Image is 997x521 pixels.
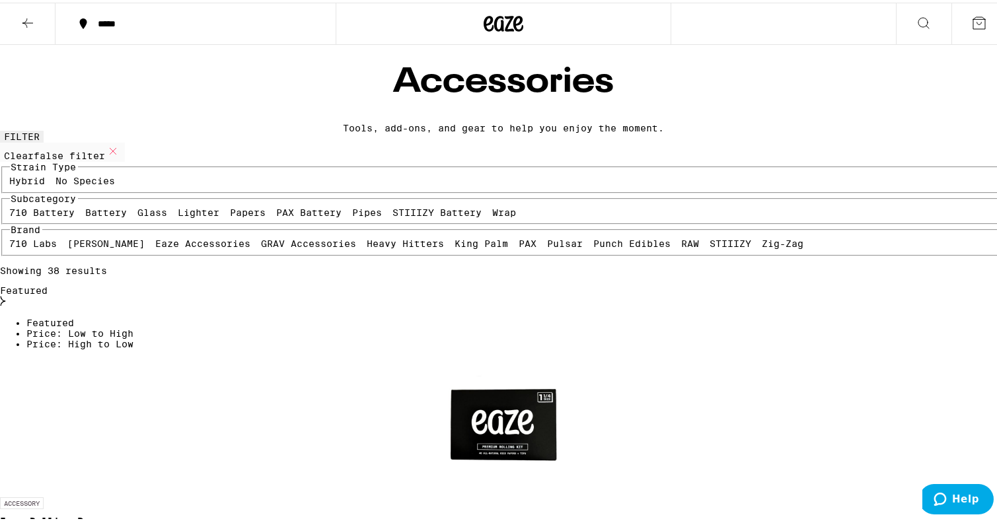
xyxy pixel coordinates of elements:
[10,222,42,232] legend: Brand
[922,481,994,514] iframe: Opens a widget where you can find more information
[10,191,78,201] legend: Subcategory
[594,236,671,246] label: Punch Edibles
[56,173,116,184] label: No Species
[455,236,509,246] label: King Palm
[10,159,78,170] legend: Strain Type
[548,236,583,246] label: Pulsar
[277,205,342,215] label: PAX Battery
[682,236,700,246] label: RAW
[710,236,752,246] label: STIIIZY
[10,205,75,215] label: 710 Battery
[231,205,266,215] label: Papers
[437,356,570,488] img: Eaze Accessories - Eaze Rolling Papers
[393,205,482,215] label: STIIIZY Battery
[26,315,74,326] span: Featured
[156,236,251,246] label: Eaze Accessories
[26,336,133,347] span: Price: High to Low
[262,236,357,246] label: GRAV Accessories
[343,120,664,131] div: Tools, add-ons, and gear to help you enjoy the moment.
[353,205,383,215] label: Pipes
[367,236,445,246] label: Heavy Hitters
[178,205,220,215] label: Lighter
[393,63,614,97] h1: Accessories
[138,205,168,215] label: Glass
[10,236,57,246] label: 710 Labs
[10,173,46,184] label: Hybrid
[26,326,133,336] span: Price: Low to High
[68,236,145,246] label: [PERSON_NAME]
[493,205,517,215] label: Wrap
[86,205,128,215] label: Battery
[762,236,804,246] label: Zig-Zag
[519,236,537,246] label: PAX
